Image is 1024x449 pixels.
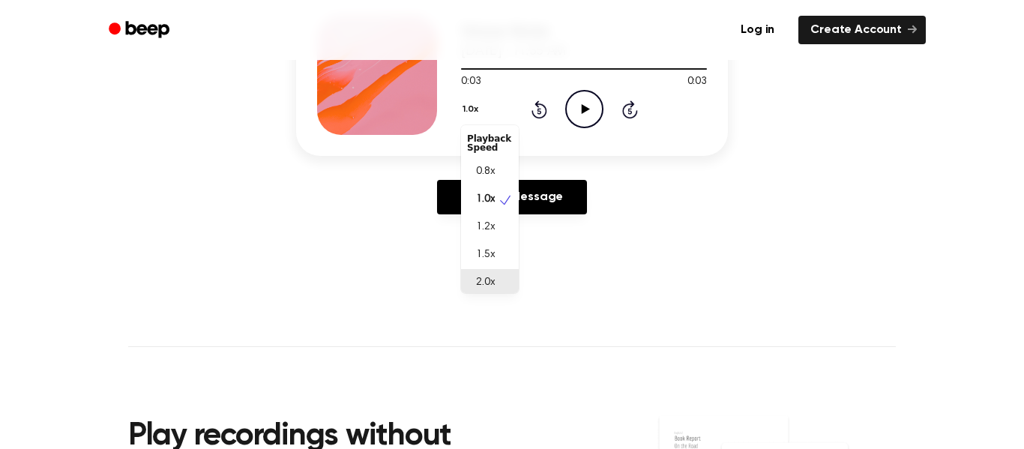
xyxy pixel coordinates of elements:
button: 1.0x [461,97,484,122]
span: 1.5x [476,247,495,263]
span: 1.2x [476,220,495,235]
div: Playback Speed [461,128,519,158]
span: 0.8x [476,164,495,180]
span: 2.0x [476,275,495,291]
div: 1.0x [461,125,519,293]
span: 1.0x [476,192,495,208]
